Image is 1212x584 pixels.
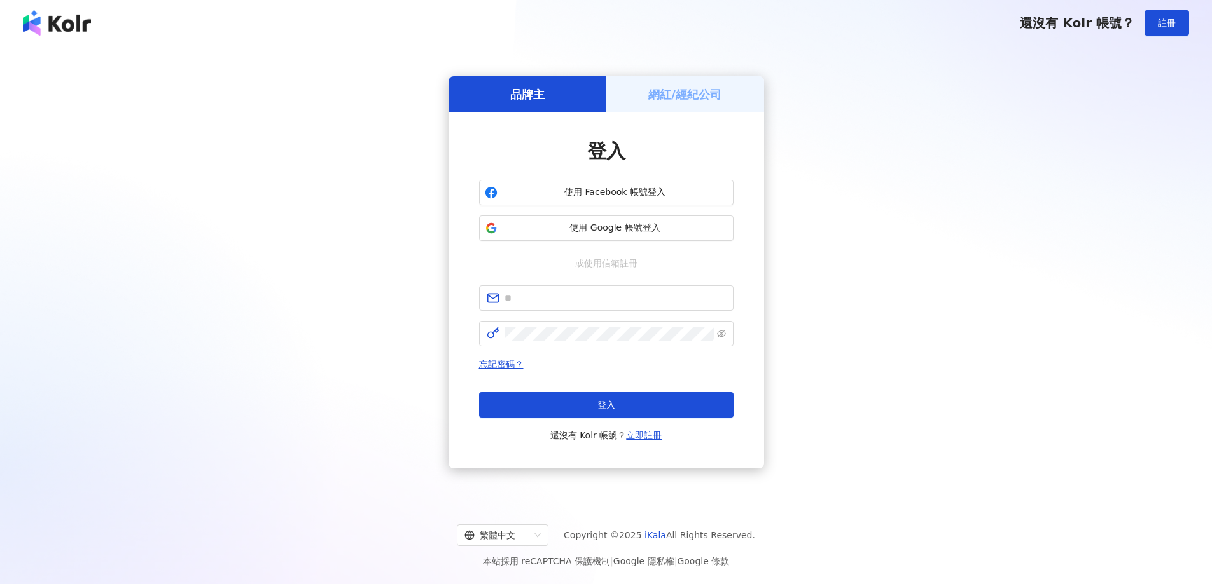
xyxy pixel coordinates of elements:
[1158,18,1176,28] span: 註冊
[479,359,524,369] a: 忘記密碼？
[717,329,726,338] span: eye-invisible
[564,527,755,543] span: Copyright © 2025 All Rights Reserved.
[510,86,545,102] h5: 品牌主
[503,186,728,199] span: 使用 Facebook 帳號登入
[648,86,721,102] h5: 網紅/經紀公司
[610,556,613,566] span: |
[479,215,734,241] button: 使用 Google 帳號登入
[503,222,728,234] span: 使用 Google 帳號登入
[613,556,674,566] a: Google 隱私權
[626,430,662,440] a: 立即註冊
[674,556,678,566] span: |
[1145,10,1189,36] button: 註冊
[550,428,662,443] span: 還沒有 Kolr 帳號？
[479,392,734,418] button: 登入
[23,10,91,36] img: logo
[566,256,646,270] span: 或使用信箱註冊
[597,400,615,410] span: 登入
[1020,15,1134,31] span: 還沒有 Kolr 帳號？
[483,553,729,569] span: 本站採用 reCAPTCHA 保護機制
[464,525,529,545] div: 繁體中文
[587,140,625,162] span: 登入
[644,530,666,540] a: iKala
[677,556,729,566] a: Google 條款
[479,180,734,205] button: 使用 Facebook 帳號登入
